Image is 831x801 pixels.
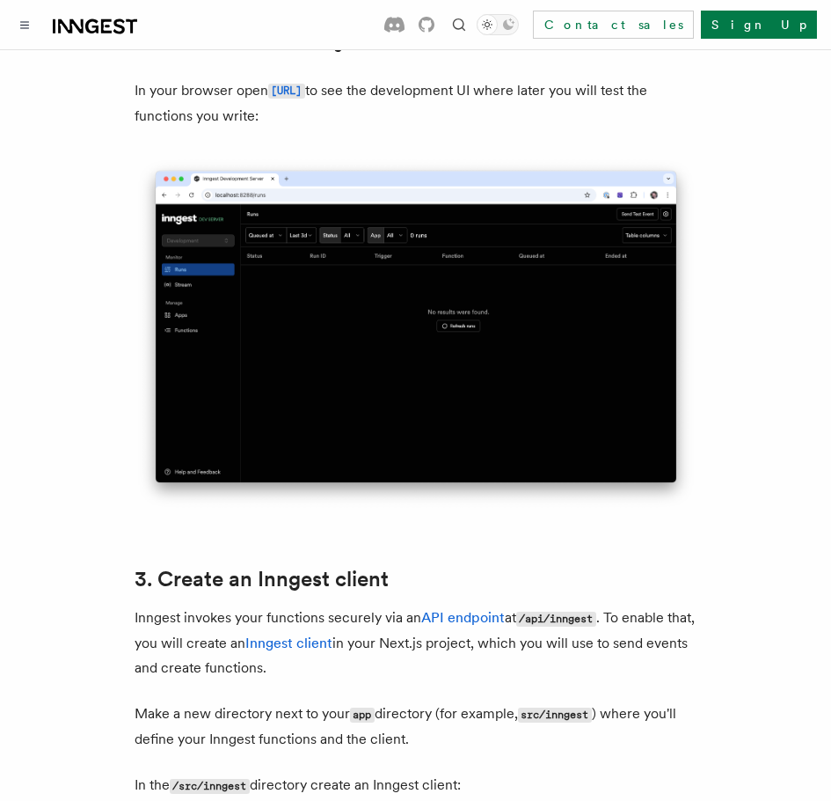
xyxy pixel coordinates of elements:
[170,779,250,794] code: /src/inngest
[421,609,505,626] a: API endpoint
[135,11,675,53] strong: You should see a similar output to the following:
[701,11,817,39] a: Sign Up
[518,708,592,723] code: src/inngest
[135,157,697,511] img: Inngest Dev Server's 'Runs' tab with no data
[135,78,697,129] p: In your browser open to see the development UI where later you will test the functions you write:
[516,612,596,627] code: /api/inngest
[477,14,519,35] button: Toggle dark mode
[268,82,305,99] a: [URL]
[350,708,375,723] code: app
[533,11,694,39] a: Contact sales
[135,567,389,592] a: 3. Create an Inngest client
[135,606,697,680] p: Inngest invokes your functions securely via an at . To enable that, you will create an in your Ne...
[245,635,332,651] a: Inngest client
[14,14,35,35] button: Toggle navigation
[448,14,470,35] button: Find something...
[135,773,697,798] p: In the directory create an Inngest client:
[135,702,697,752] p: Make a new directory next to your directory (for example, ) where you'll define your Inngest func...
[268,84,305,99] code: [URL]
